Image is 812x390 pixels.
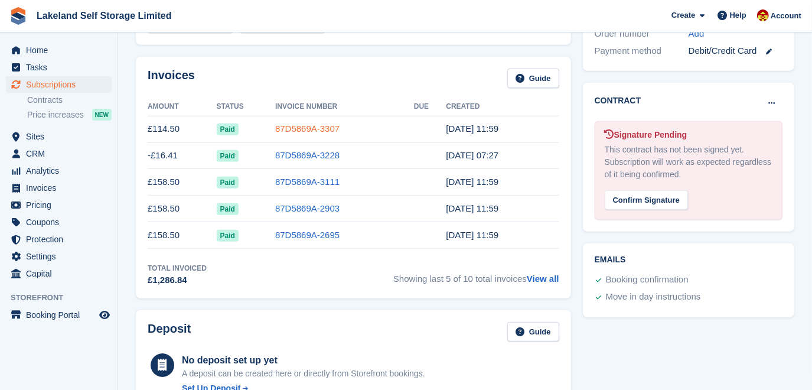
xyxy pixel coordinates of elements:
span: Pricing [26,197,97,213]
th: Created [446,97,559,116]
span: CRM [26,145,97,162]
img: stora-icon-8386f47178a22dfd0bd8f6a31ec36ba5ce8667c1dd55bd0f319d3a0aa187defe.svg [9,7,27,25]
span: Tasks [26,59,97,76]
a: Contracts [27,95,112,106]
span: Analytics [26,162,97,179]
th: Invoice Number [275,97,414,116]
td: £158.50 [148,222,217,249]
th: Status [217,97,275,116]
td: £158.50 [148,169,217,196]
a: menu [6,197,112,213]
div: No deposit set up yet [182,353,425,368]
div: Signature Pending [605,129,772,141]
span: Price increases [27,109,84,121]
a: 87D5869A-3111 [275,177,340,187]
a: menu [6,76,112,93]
span: Paid [217,230,239,242]
div: NEW [92,109,112,121]
span: Home [26,42,97,58]
div: Order number [595,27,689,41]
span: Sites [26,128,97,145]
a: menu [6,42,112,58]
th: Due [414,97,446,116]
td: £114.50 [148,116,217,142]
span: Showing last 5 of 10 total invoices [393,263,559,287]
a: menu [6,162,112,179]
a: menu [6,265,112,282]
span: Capital [26,265,97,282]
a: 87D5869A-3228 [275,150,340,160]
div: This contract has not been signed yet. Subscription will work as expected regardless of it being ... [605,144,772,181]
h2: Contract [595,95,641,107]
time: 2025-09-25 06:27:26 UTC [446,150,498,160]
span: Paid [217,203,239,215]
a: Confirm Signature [605,187,688,197]
a: menu [6,248,112,265]
span: Booking Portal [26,307,97,323]
time: 2025-07-06 10:59:56 UTC [446,230,498,240]
span: Account [771,10,801,22]
div: Payment method [595,44,689,58]
a: menu [6,59,112,76]
a: View all [527,274,559,284]
span: Settings [26,248,97,265]
td: -£16.41 [148,142,217,169]
img: Diane Carney [757,9,769,21]
a: Lakeland Self Storage Limited [32,6,177,25]
span: Storefront [11,292,118,304]
div: Move in day instructions [606,290,701,304]
a: menu [6,214,112,230]
span: Paid [217,177,239,188]
span: Protection [26,231,97,248]
a: 87D5869A-3307 [275,123,340,134]
div: £1,286.84 [148,274,207,287]
h2: Deposit [148,322,191,342]
time: 2025-09-06 10:59:38 UTC [446,177,498,187]
span: Create [671,9,695,21]
time: 2025-10-06 10:59:53 UTC [446,123,498,134]
time: 2025-08-06 10:59:10 UTC [446,203,498,213]
td: £158.50 [148,196,217,222]
th: Amount [148,97,217,116]
a: menu [6,180,112,196]
a: Guide [507,69,559,88]
p: A deposit can be created here or directly from Storefront bookings. [182,368,425,380]
a: menu [6,128,112,145]
div: Booking confirmation [606,273,689,287]
span: Paid [217,150,239,162]
a: Preview store [97,308,112,322]
a: menu [6,145,112,162]
a: Add [689,27,705,41]
div: Total Invoiced [148,263,207,274]
h2: Invoices [148,69,195,88]
div: Confirm Signature [605,190,688,210]
div: Debit/Credit Card [689,44,782,58]
span: Invoices [26,180,97,196]
span: Help [730,9,746,21]
a: Guide [507,322,559,342]
a: menu [6,307,112,323]
span: Subscriptions [26,76,97,93]
a: 87D5869A-2695 [275,230,340,240]
a: Price increases NEW [27,108,112,121]
span: Paid [217,123,239,135]
a: 87D5869A-2903 [275,203,340,213]
a: menu [6,231,112,248]
h2: Emails [595,255,782,265]
span: Coupons [26,214,97,230]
